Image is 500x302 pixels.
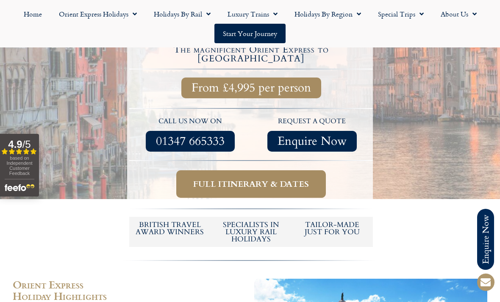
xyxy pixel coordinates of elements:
a: From £4,995 per person [181,78,321,98]
a: Full itinerary & dates [176,170,326,198]
a: About Us [432,4,485,24]
p: call us now on [133,116,247,127]
a: Start your Journey [214,24,286,43]
span: From £4,995 per person [192,83,311,93]
p: request a quote [256,116,369,127]
h5: British Travel Award winners [133,221,206,236]
span: Full itinerary & dates [193,179,309,189]
h2: Holiday Highlights [13,290,246,302]
a: Special Trips [369,4,432,24]
a: Home [15,4,50,24]
a: Holidays by Region [286,4,369,24]
h4: First Class Rail Travel to [GEOGRAPHIC_DATA] & The magnificent Orient Express to [GEOGRAPHIC_DATA] [131,36,372,63]
h5: tailor-made just for you [296,221,369,236]
h2: Orient Express [13,279,246,290]
nav: Menu [4,4,496,43]
a: Luxury Trains [219,4,286,24]
a: Orient Express Holidays [50,4,145,24]
a: Holidays by Rail [145,4,219,24]
h6: Specialists in luxury rail holidays [215,221,288,243]
a: 01347 665333 [146,131,235,152]
span: Enquire Now [278,136,347,147]
span: 01347 665333 [156,136,225,147]
a: Enquire Now [267,131,357,152]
